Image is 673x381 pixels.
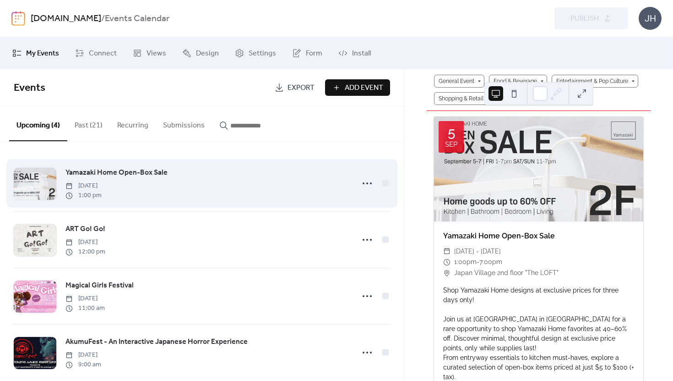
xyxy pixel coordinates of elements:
a: [DOMAIN_NAME] [31,10,101,28]
span: Magical Girls Festival [65,280,134,291]
a: Form [285,41,329,66]
a: Export [268,79,321,96]
span: 7:00pm [479,257,502,268]
a: Views [126,41,173,66]
span: 1:00pm [454,257,477,268]
span: [DATE] - [DATE] [454,246,501,257]
span: Events [14,78,45,98]
span: [DATE] [65,350,101,360]
a: Connect [68,41,124,66]
a: Settings [228,41,283,66]
a: AkumuFest - An Interactive Japanese Horror Experience [65,336,248,348]
b: / [101,10,105,28]
span: [DATE] [65,237,105,247]
span: Form [306,48,322,59]
div: ​ [443,268,450,279]
button: Upcoming (4) [9,106,67,141]
div: ​ [443,246,450,257]
span: Views [147,48,166,59]
span: Install [352,48,371,59]
b: Events Calendar [105,10,169,28]
span: 12:00 pm [65,247,105,257]
span: My Events [26,48,59,59]
span: Japan Village 2nd floor "The LOFT" [454,268,559,279]
span: [DATE] [65,181,102,191]
a: Design [175,41,226,66]
span: Connect [89,48,117,59]
button: Submissions [156,106,212,140]
a: My Events [5,41,66,66]
div: JH [639,7,662,30]
button: Recurring [110,106,156,140]
button: Past (21) [67,106,110,140]
a: Yamazaki Home Open-Box Sale [65,167,168,179]
button: Add Event [325,79,390,96]
a: Install [331,41,378,66]
span: AkumuFest - An Interactive Japanese Horror Experience [65,337,248,348]
span: Settings [249,48,276,59]
span: [DATE] [65,294,105,304]
div: Sep [445,141,457,148]
div: ​ [443,257,450,268]
div: 5 [448,126,455,139]
span: 9:00 am [65,360,101,370]
span: ART Go! Go! [65,224,105,235]
img: logo [11,11,25,26]
span: 1:00 pm [65,191,102,200]
a: Magical Girls Festival [65,280,134,292]
div: Yamazaki Home Open-Box Sale [434,231,643,242]
span: 11:00 am [65,304,105,313]
span: - [477,257,479,268]
a: ART Go! Go! [65,223,105,235]
span: Design [196,48,219,59]
span: Yamazaki Home Open-Box Sale [65,167,168,178]
span: Add Event [345,83,383,94]
span: Export [288,83,315,94]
